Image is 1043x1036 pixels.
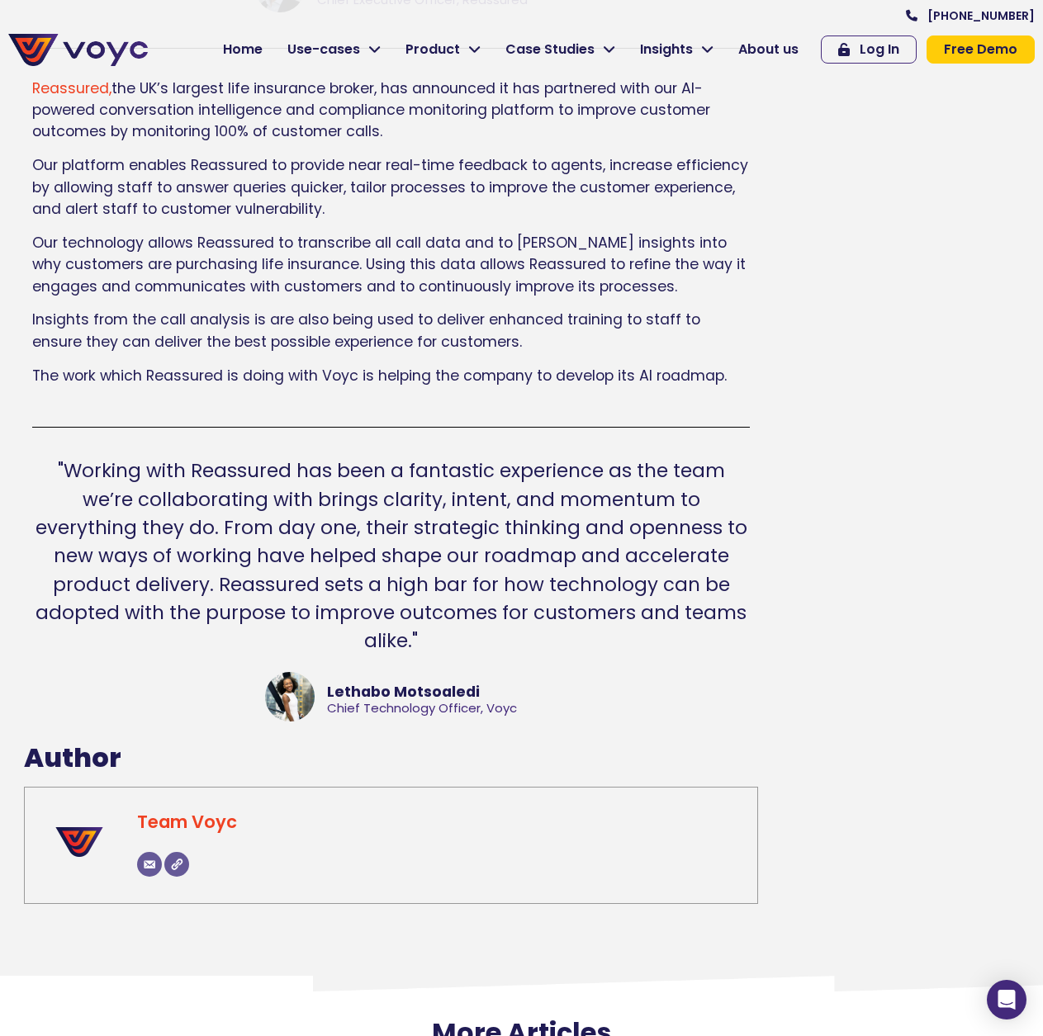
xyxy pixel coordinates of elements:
[32,78,710,142] span: the UK’s largest life insurance broker, has announced it has partnered with our AI-powered conver...
[726,33,811,66] a: About us
[927,10,1035,21] span: [PHONE_NUMBER]
[944,43,1017,56] span: Free Demo
[24,742,758,773] h2: Author
[32,78,111,98] a: Reassured,
[8,34,148,66] img: voyc-full-logo
[32,155,748,219] span: Our platform enables Reassured to provide near real-time feedback to agents, increase efficiency ...
[287,40,360,59] span: Use-cases
[906,10,1035,21] a: [PHONE_NUMBER]
[137,852,162,877] a: Email
[137,810,237,834] a: Team Voyc
[275,33,393,66] a: Use-cases
[860,43,899,56] span: Log In
[628,33,726,66] a: Insights
[164,852,189,877] a: Website
[32,457,750,655] div: "Working with Reassured has been a fantastic experience as the team we’re collaborating with brin...
[32,310,700,351] span: Insights from the call analysis is are also being used to deliver enhanced training to staff to e...
[393,33,493,66] a: Product
[821,35,917,64] a: Log In
[640,40,693,59] span: Insights
[327,702,517,715] div: Chief Technology Officer, Voyc
[987,980,1026,1019] div: Open Intercom Messenger
[223,40,263,59] span: Home
[493,33,628,66] a: Case Studies
[505,40,595,59] span: Case Studies
[738,40,799,59] span: About us
[211,33,275,66] a: Home
[32,366,727,386] span: The work which Reassured is doing with Voyc is helping the company to develop its AI roadmap.
[405,40,460,59] span: Product
[32,233,746,296] span: Our technology allows Reassured to transcribe all call data and to [PERSON_NAME] insights into wh...
[327,681,517,702] div: Lethabo Motsoaledi
[927,35,1035,64] a: Free Demo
